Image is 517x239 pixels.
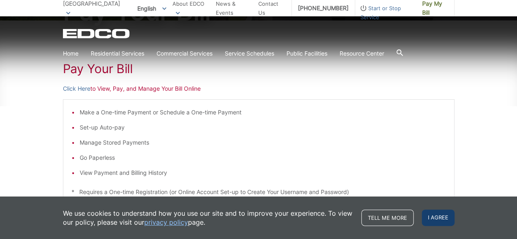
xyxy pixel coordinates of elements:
[422,210,454,226] span: I agree
[131,2,172,15] span: English
[80,168,446,177] li: View Payment and Billing History
[63,29,131,38] a: EDCD logo. Return to the homepage.
[80,138,446,147] li: Manage Stored Payments
[63,84,90,93] a: Click Here
[63,61,454,76] h1: Pay Your Bill
[340,49,384,58] a: Resource Center
[63,84,454,93] p: to View, Pay, and Manage Your Bill Online
[144,218,188,227] a: privacy policy
[72,188,446,197] p: * Requires a One-time Registration (or Online Account Set-up to Create Your Username and Password)
[63,49,78,58] a: Home
[157,49,213,58] a: Commercial Services
[80,108,446,117] li: Make a One-time Payment or Schedule a One-time Payment
[63,209,353,227] p: We use cookies to understand how you use our site and to improve your experience. To view our pol...
[80,153,446,162] li: Go Paperless
[80,123,446,132] li: Set-up Auto-pay
[91,49,144,58] a: Residential Services
[225,49,274,58] a: Service Schedules
[286,49,327,58] a: Public Facilities
[361,210,414,226] a: Tell me more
